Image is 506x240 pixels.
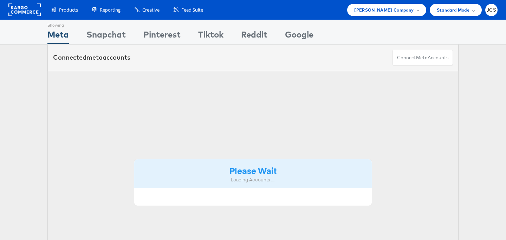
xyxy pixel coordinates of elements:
span: Reporting [100,7,121,13]
div: Snapchat [86,28,126,44]
strong: Please Wait [229,165,277,176]
div: Loading Accounts .... [140,176,366,183]
span: JCS [487,8,496,12]
div: Connected accounts [53,53,130,62]
span: meta [86,53,103,61]
div: Meta [47,28,69,44]
span: meta [416,54,428,61]
div: Showing [47,20,69,28]
span: Creative [142,7,160,13]
div: Tiktok [198,28,223,44]
div: Reddit [241,28,267,44]
div: Google [285,28,313,44]
span: Standard Mode [437,6,469,14]
span: [PERSON_NAME] Company [354,6,414,14]
button: ConnectmetaAccounts [393,50,453,66]
span: Feed Suite [181,7,203,13]
div: Pinterest [143,28,181,44]
span: Products [59,7,78,13]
